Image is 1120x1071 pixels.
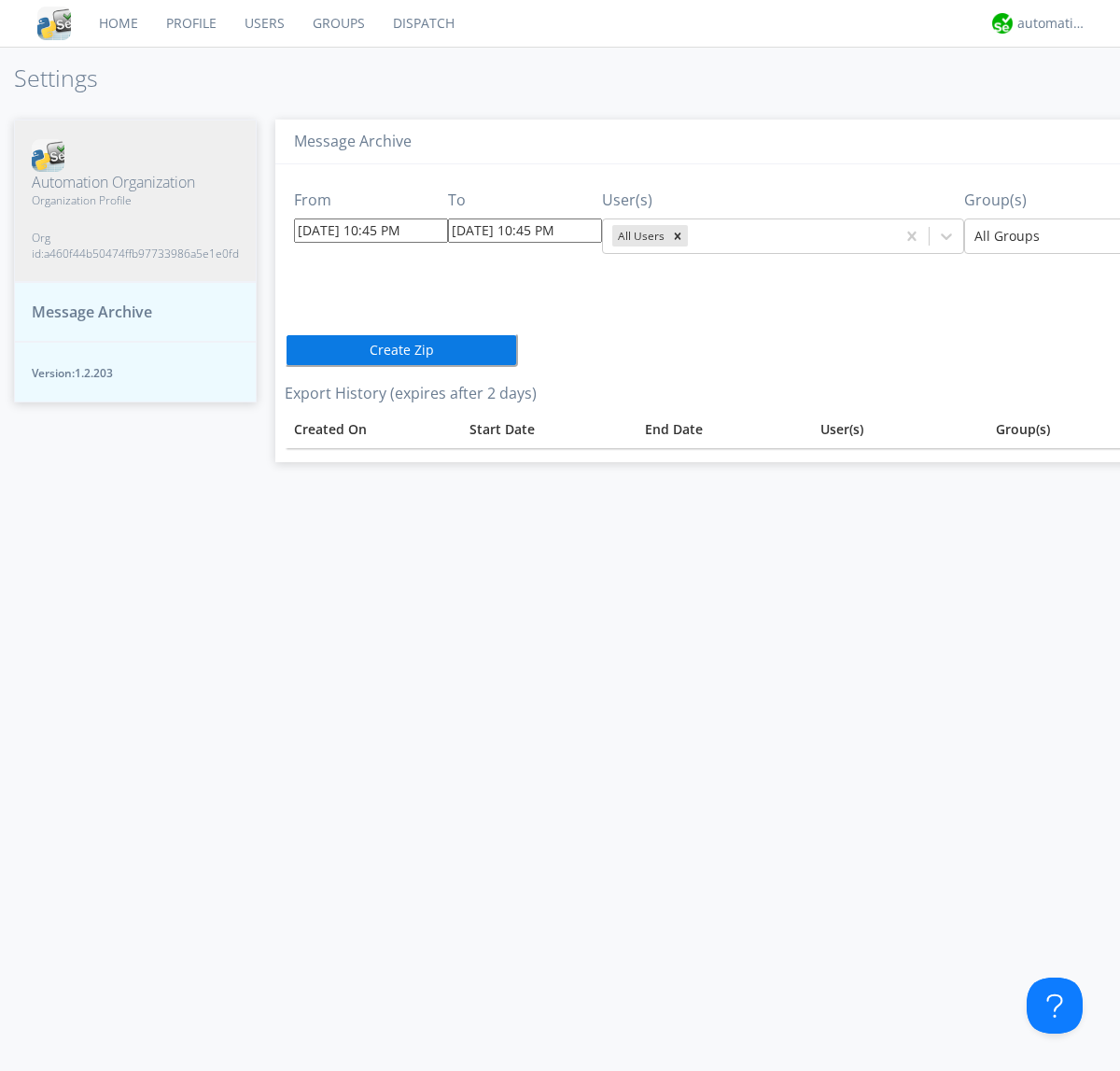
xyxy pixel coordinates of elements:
span: Org id: a460f44b50474ffb97733986a5e1e0fd [32,230,239,261]
button: Message Archive [14,282,257,343]
span: Organization Profile [32,192,239,208]
img: cddb5a64eb264b2086981ab96f4c1ba7 [37,7,71,40]
th: Toggle SortBy [460,411,636,448]
button: Create Zip [285,333,518,367]
h3: To [448,192,602,209]
span: Automation Organization [32,172,239,193]
img: cddb5a64eb264b2086981ab96f4c1ba7 [32,139,64,172]
div: automation+atlas [1017,14,1087,33]
img: d2d01cd9b4174d08988066c6d424eccd [992,13,1013,34]
div: Remove All Users [667,225,688,247]
span: Version: 1.2.203 [32,365,239,381]
button: Version:1.2.203 [14,342,257,402]
th: Toggle SortBy [636,411,811,448]
h3: User(s) [602,192,964,209]
div: All Users [612,225,667,247]
span: Message Archive [32,302,152,323]
iframe: Toggle Customer Support [1027,978,1083,1034]
th: User(s) [811,411,987,448]
button: Automation OrganizationOrganization ProfileOrg id:a460f44b50474ffb97733986a5e1e0fd [14,120,257,282]
h3: From [294,192,448,209]
th: Toggle SortBy [285,411,460,448]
